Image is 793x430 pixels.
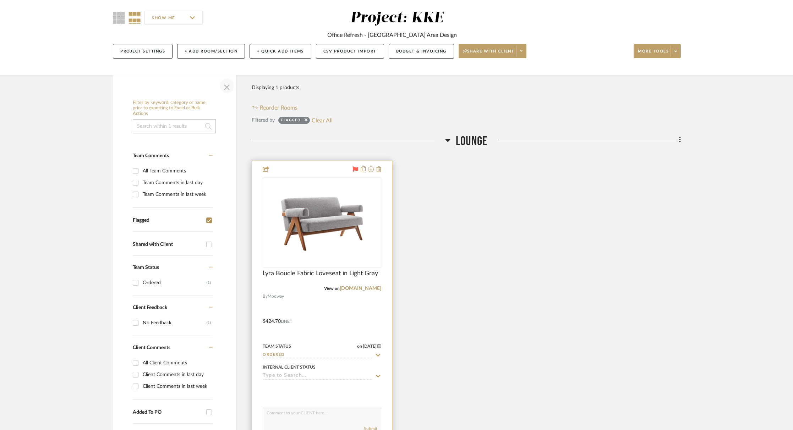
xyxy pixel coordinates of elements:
button: More tools [634,44,681,58]
span: View on [324,286,340,291]
div: Flagged [133,217,203,224]
button: Reorder Rooms [252,104,297,112]
div: Filtered by [252,116,275,124]
div: All Team Comments [143,165,211,177]
span: on [357,344,362,348]
div: No Feedback [143,317,207,329]
button: + Add Room/Section [177,44,245,59]
div: Client Comments in last week [143,381,211,392]
h6: Filter by keyword, category or name prior to exporting to Excel or Bulk Actions [133,100,216,117]
button: Budget & Invoicing [389,44,454,59]
div: (1) [207,277,211,288]
div: (1) [207,317,211,329]
span: Lounge [456,134,487,149]
span: By [263,293,268,300]
div: Shared with Client [133,242,203,248]
div: Team Comments in last week [143,189,211,200]
div: Project: KKE [350,11,443,26]
div: Team Status [263,343,291,349]
button: Clear All [312,116,333,125]
button: Project Settings [113,44,173,59]
input: Type to Search… [263,352,373,359]
a: [DOMAIN_NAME] [340,286,381,291]
div: Team Comments in last day [143,177,211,188]
span: Team Comments [133,153,169,158]
div: Flagged [281,118,301,125]
input: Type to Search… [263,373,373,380]
span: Team Status [133,265,159,270]
span: Lyra Boucle Fabric Loveseat in Light Gray [263,270,378,277]
div: 0 [263,178,381,267]
div: Internal Client Status [263,364,316,370]
div: Ordered [143,277,207,288]
img: Lyra Boucle Fabric Loveseat in Light Gray [278,178,366,267]
span: Share with client [463,49,515,59]
div: Added To PO [133,409,203,415]
span: Client Feedback [133,305,167,310]
button: + Quick Add Items [250,44,311,59]
span: Reorder Rooms [260,104,297,112]
div: All Client Comments [143,357,211,369]
span: Modway [268,293,284,300]
input: Search within 1 results [133,119,216,133]
span: Client Comments [133,345,170,350]
div: Client Comments in last day [143,369,211,380]
div: Office Refresh - [GEOGRAPHIC_DATA] Area Design [327,31,457,39]
span: More tools [638,49,669,59]
div: Displaying 1 products [252,81,299,95]
button: CSV Product Import [316,44,384,59]
span: [DATE] [362,344,377,349]
button: Close [220,79,234,93]
button: Share with client [459,44,527,58]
